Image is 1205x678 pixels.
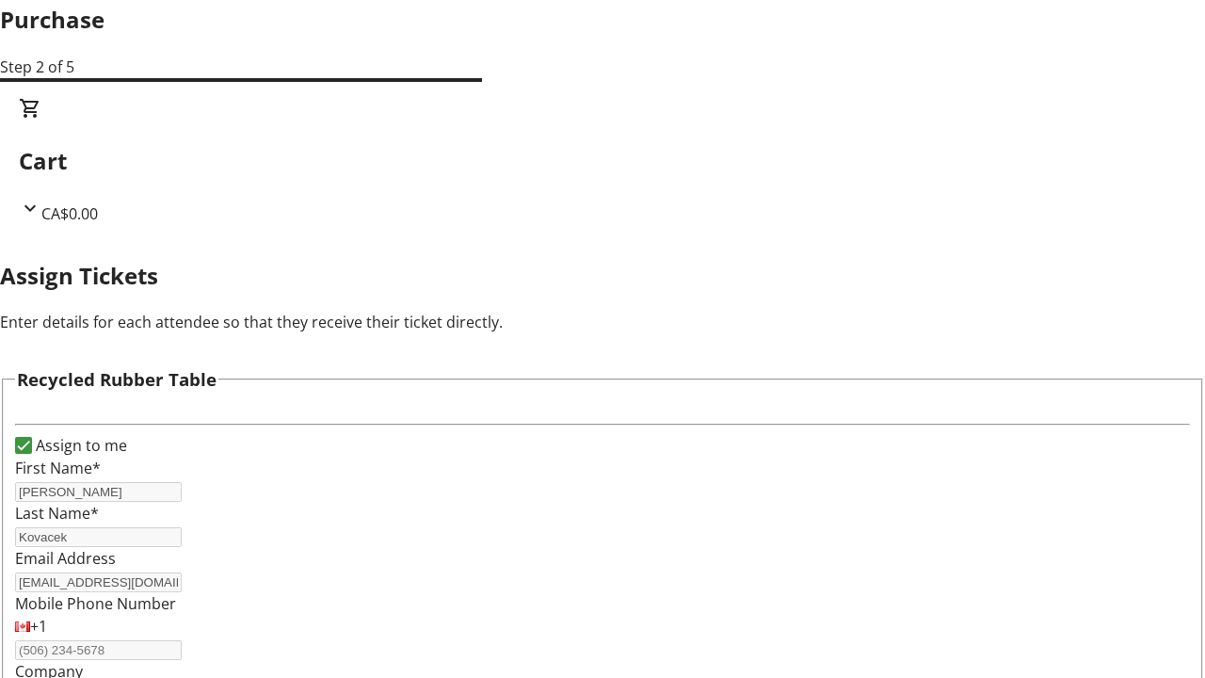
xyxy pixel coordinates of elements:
[19,144,1186,178] h2: Cart
[19,97,1186,225] div: CartCA$0.00
[41,203,98,224] span: CA$0.00
[15,458,101,478] label: First Name*
[15,503,99,524] label: Last Name*
[15,548,116,569] label: Email Address
[32,434,127,457] label: Assign to me
[15,593,176,614] label: Mobile Phone Number
[17,366,217,393] h3: Recycled Rubber Table
[15,640,182,660] input: (506) 234-5678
